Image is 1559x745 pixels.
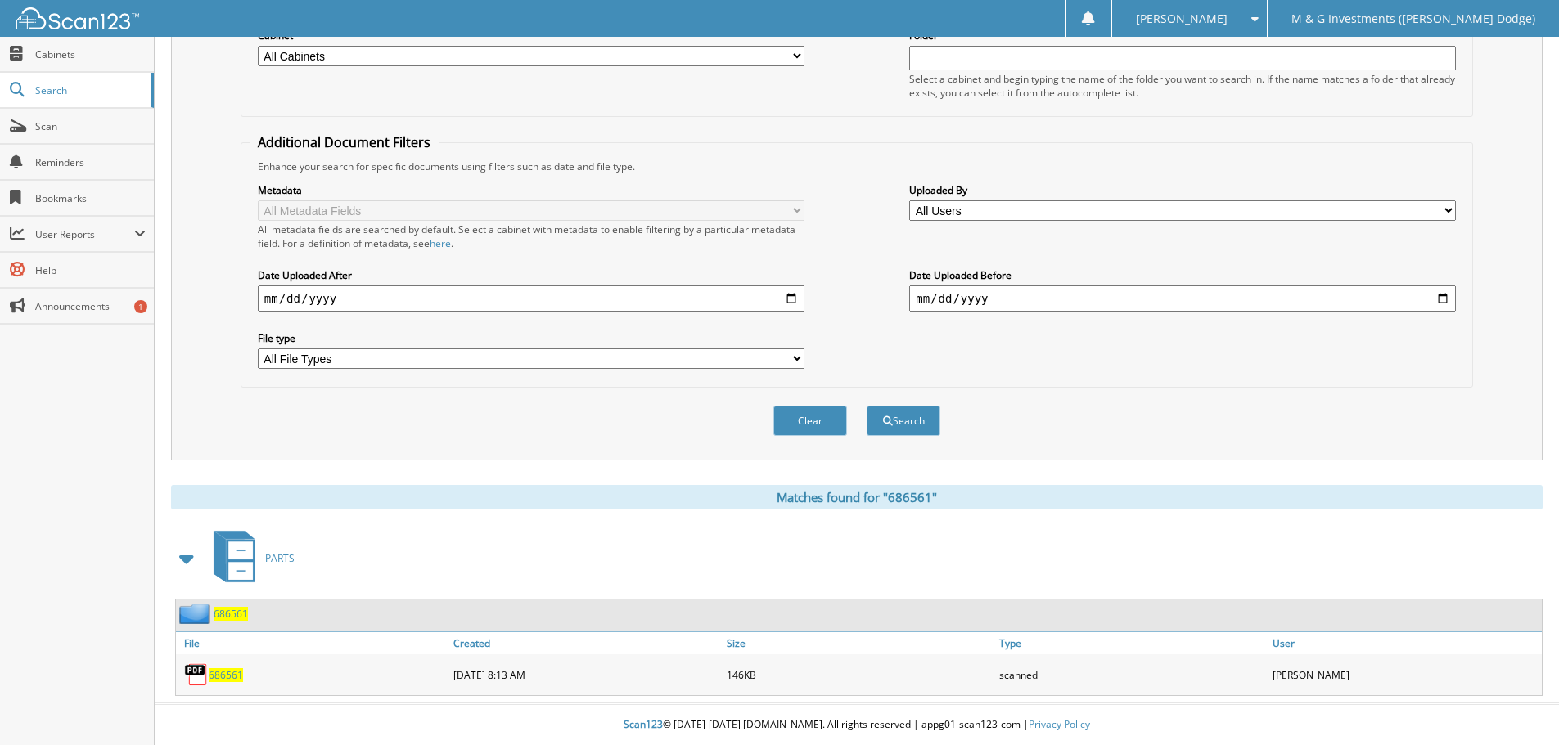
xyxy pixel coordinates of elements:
span: Help [35,263,146,277]
label: Uploaded By [909,183,1456,197]
a: Created [449,632,723,654]
label: File type [258,331,804,345]
span: Scan123 [624,717,663,731]
span: Scan [35,119,146,133]
label: Metadata [258,183,804,197]
img: folder2.png [179,604,214,624]
span: Bookmarks [35,191,146,205]
img: scan123-logo-white.svg [16,7,139,29]
a: 686561 [209,668,243,682]
span: User Reports [35,227,134,241]
div: [DATE] 8:13 AM [449,658,723,691]
div: Enhance your search for specific documents using filters such as date and file type. [250,159,1464,173]
button: Clear [773,406,847,436]
div: All metadata fields are searched by default. Select a cabinet with metadata to enable filtering b... [258,222,804,250]
span: Announcements [35,299,146,313]
div: Select a cabinet and begin typing the name of the folder you want to search in. If the name match... [909,72,1456,100]
span: M & G Investments ([PERSON_NAME] Dodge) [1291,14,1535,24]
a: Size [723,632,996,654]
div: scanned [995,658,1268,691]
a: Type [995,632,1268,654]
a: User [1268,632,1542,654]
span: [PERSON_NAME] [1136,14,1228,24]
img: PDF.png [184,662,209,687]
a: 686561 [214,607,248,621]
div: 1 [134,300,147,313]
legend: Additional Document Filters [250,133,439,151]
div: © [DATE]-[DATE] [DOMAIN_NAME]. All rights reserved | appg01-scan123-com | [155,705,1559,745]
a: here [430,236,451,250]
span: PARTS [265,551,295,565]
a: File [176,632,449,654]
input: start [258,285,804,312]
input: end [909,285,1456,312]
span: Search [35,83,143,97]
a: Privacy Policy [1029,717,1090,731]
label: Date Uploaded Before [909,268,1456,282]
label: Date Uploaded After [258,268,804,282]
span: Reminders [35,155,146,169]
button: Search [867,406,940,436]
div: [PERSON_NAME] [1268,658,1542,691]
span: Cabinets [35,47,146,61]
div: 146KB [723,658,996,691]
a: PARTS [204,526,295,590]
div: Matches found for "686561" [171,485,1543,509]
